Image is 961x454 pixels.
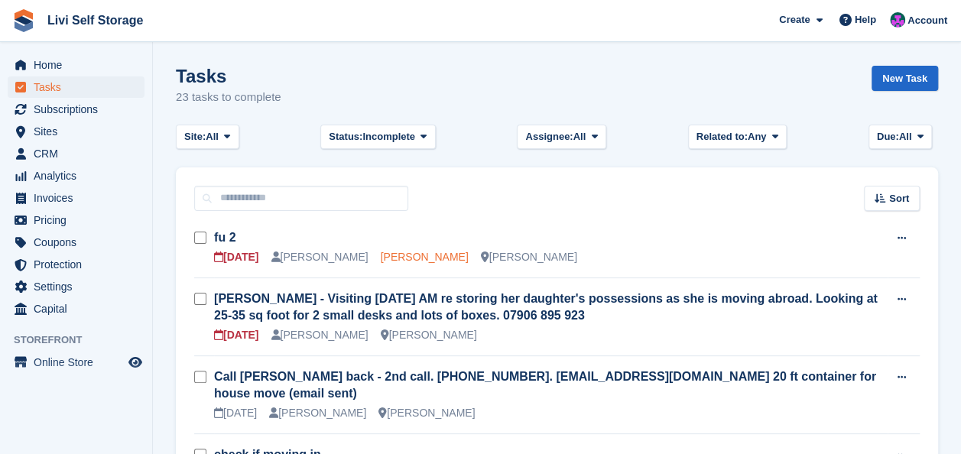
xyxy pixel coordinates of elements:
[8,76,144,98] a: menu
[214,370,876,400] a: Call [PERSON_NAME] back - 2nd call. [PHONE_NUMBER]. [EMAIL_ADDRESS][DOMAIN_NAME] 20 ft container ...
[329,129,362,144] span: Status:
[176,66,281,86] h1: Tasks
[362,129,415,144] span: Incomplete
[214,405,257,421] div: [DATE]
[34,121,125,142] span: Sites
[872,66,938,91] a: New Task
[8,54,144,76] a: menu
[41,8,149,33] a: Livi Self Storage
[214,327,258,343] div: [DATE]
[8,352,144,373] a: menu
[34,232,125,253] span: Coupons
[271,327,368,343] div: [PERSON_NAME]
[34,143,125,164] span: CRM
[176,89,281,106] p: 23 tasks to complete
[855,12,876,28] span: Help
[14,332,152,348] span: Storefront
[271,249,368,265] div: [PERSON_NAME]
[34,352,125,373] span: Online Store
[34,76,125,98] span: Tasks
[34,298,125,319] span: Capital
[34,209,125,231] span: Pricing
[696,129,748,144] span: Related to:
[214,292,878,322] a: [PERSON_NAME] - Visiting [DATE] AM re storing her daughter's possessions as she is moving abroad....
[748,129,767,144] span: Any
[320,125,435,150] button: Status: Incomplete
[481,249,577,265] div: [PERSON_NAME]
[907,13,947,28] span: Account
[8,276,144,297] a: menu
[688,125,787,150] button: Related to: Any
[889,191,909,206] span: Sort
[381,251,469,263] a: [PERSON_NAME]
[525,129,573,144] span: Assignee:
[214,249,258,265] div: [DATE]
[34,165,125,186] span: Analytics
[8,254,144,275] a: menu
[184,129,206,144] span: Site:
[517,125,606,150] button: Assignee: All
[34,276,125,297] span: Settings
[34,99,125,120] span: Subscriptions
[8,232,144,253] a: menu
[34,187,125,209] span: Invoices
[8,209,144,231] a: menu
[381,327,477,343] div: [PERSON_NAME]
[269,405,366,421] div: [PERSON_NAME]
[8,143,144,164] a: menu
[890,12,905,28] img: Graham Cameron
[12,9,35,32] img: stora-icon-8386f47178a22dfd0bd8f6a31ec36ba5ce8667c1dd55bd0f319d3a0aa187defe.svg
[8,121,144,142] a: menu
[34,254,125,275] span: Protection
[8,187,144,209] a: menu
[899,129,912,144] span: All
[779,12,810,28] span: Create
[214,231,235,244] a: fu 2
[877,129,899,144] span: Due:
[378,405,475,421] div: [PERSON_NAME]
[126,353,144,371] a: Preview store
[8,165,144,186] a: menu
[206,129,219,144] span: All
[34,54,125,76] span: Home
[868,125,932,150] button: Due: All
[8,298,144,319] a: menu
[573,129,586,144] span: All
[176,125,239,150] button: Site: All
[8,99,144,120] a: menu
